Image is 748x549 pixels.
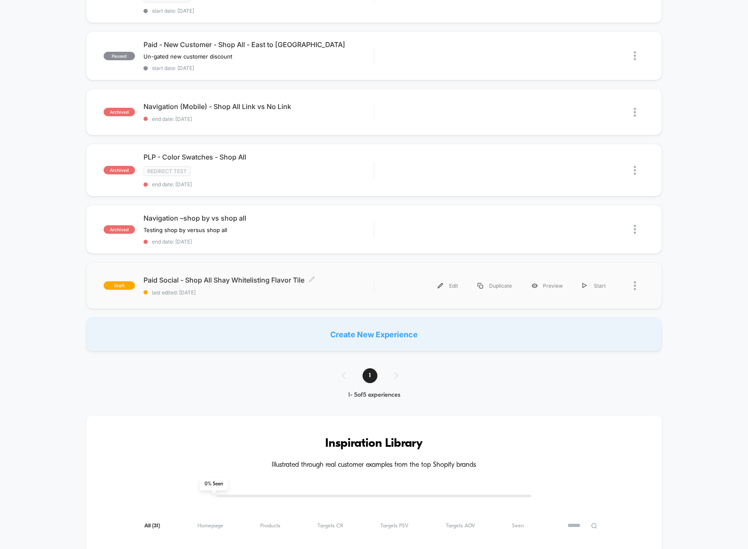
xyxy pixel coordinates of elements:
span: archived [104,108,135,116]
span: Seen [512,523,524,529]
img: close [634,108,636,117]
h3: Inspiration Library [112,437,637,451]
h4: Illustrated through real customer examples from the top Shopify brands [112,461,637,469]
div: 1 - 5 of 5 experiences [333,392,415,399]
img: menu [582,283,587,289]
span: Testing shop by versus shop all [143,227,227,233]
span: Paid Social - Shop All Shay Whitelisting Flavor Tile [143,276,374,284]
span: Homepage [197,523,223,529]
span: start date: [DATE] [143,8,374,14]
div: Edit [428,276,468,295]
span: end date: [DATE] [143,116,374,122]
img: close [634,281,636,290]
img: menu [438,283,443,289]
img: close [634,225,636,234]
span: start date: [DATE] [143,65,374,71]
span: Products [260,523,280,529]
span: Targets PSV [380,523,408,529]
span: archived [104,225,135,234]
span: Navigation (Mobile) - Shop All Link vs No Link [143,102,374,111]
span: end date: [DATE] [143,181,374,188]
span: Navigation –shop by vs shop all [143,214,374,222]
span: draft [104,281,135,290]
span: All [144,523,160,529]
span: 0 % Seen [200,478,228,490]
span: last edited: [DATE] [143,289,374,296]
div: Start [573,276,616,295]
span: Paid - New Customer - Shop All - East to [GEOGRAPHIC_DATA] [143,40,374,49]
img: menu [478,283,483,289]
span: Targets AOV [446,523,475,529]
img: close [634,51,636,60]
span: paused [104,52,135,60]
span: ( 31 ) [152,523,160,529]
div: Preview [522,276,573,295]
img: close [634,166,636,175]
span: Redirect Test [143,166,191,176]
span: end date: [DATE] [143,238,374,245]
div: Duplicate [468,276,522,295]
span: PLP - Color Swatches - Shop All [143,153,374,161]
div: Create New Experience [86,317,662,351]
span: Un-gated new customer discount [143,53,232,60]
span: Targets CR [318,523,343,529]
span: 1 [363,368,377,383]
span: archived [104,166,135,174]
